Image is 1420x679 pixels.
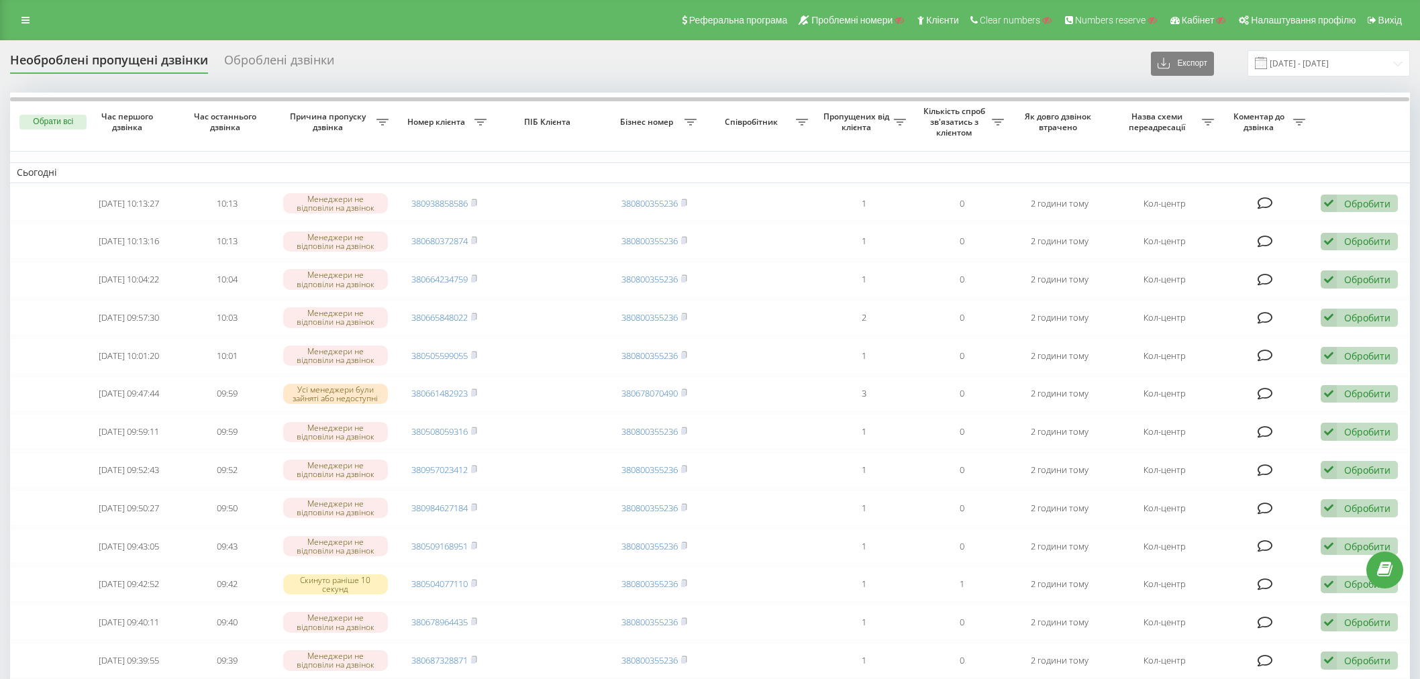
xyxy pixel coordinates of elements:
[1022,111,1098,132] span: Як довго дзвінок втрачено
[1109,414,1221,450] td: Кол-центр
[411,350,468,362] a: 380505599055
[411,387,468,399] a: 380661482923
[91,111,167,132] span: Час першого дзвінка
[621,350,678,362] a: 380800355236
[283,498,389,518] div: Менеджери не відповіли на дзвінок
[10,162,1410,182] td: Сьогодні
[1075,15,1146,25] span: Numbers reserve
[411,654,468,666] a: 380687328871
[283,269,389,289] div: Менеджери не відповіли на дзвінок
[80,452,178,488] td: [DATE] 09:52:43
[189,111,265,132] span: Час останнього дзвінка
[178,490,276,526] td: 09:50
[505,117,593,127] span: ПІБ Клієнта
[621,616,678,628] a: 380800355236
[402,117,474,127] span: Номер клієнта
[1109,223,1221,259] td: Кол-центр
[1011,376,1109,412] td: 2 години тому
[1151,52,1214,76] button: Експорт
[178,605,276,640] td: 09:40
[913,605,1011,640] td: 0
[621,273,678,285] a: 380800355236
[283,307,389,327] div: Менеджери не відповіли на дзвінок
[178,643,276,678] td: 09:39
[1011,186,1109,221] td: 2 години тому
[283,231,389,252] div: Менеджери не відповіли на дзвінок
[411,578,468,590] a: 380504077110
[80,186,178,221] td: [DATE] 10:13:27
[411,235,468,247] a: 380680372874
[283,111,376,132] span: Причина пропуску дзвінка
[919,106,992,138] span: Кількість спроб зв'язатись з клієнтом
[621,235,678,247] a: 380800355236
[926,15,959,25] span: Клієнти
[283,384,389,404] div: Усі менеджери були зайняті або недоступні
[283,193,389,213] div: Менеджери не відповіли на дзвінок
[1344,654,1390,667] div: Обробити
[1011,262,1109,297] td: 2 години тому
[411,464,468,476] a: 380957023412
[621,464,678,476] a: 380800355236
[1011,643,1109,678] td: 2 години тому
[80,338,178,374] td: [DATE] 10:01:20
[913,643,1011,678] td: 0
[815,186,913,221] td: 1
[283,574,389,594] div: Скинуто раніше 10 секунд
[411,197,468,209] a: 380938858586
[283,612,389,632] div: Менеджери не відповіли на дзвінок
[1344,387,1390,400] div: Обробити
[80,490,178,526] td: [DATE] 09:50:27
[178,300,276,335] td: 10:03
[1109,605,1221,640] td: Кол-центр
[689,15,788,25] span: Реферальна програма
[1227,111,1293,132] span: Коментар до дзвінка
[1344,311,1390,324] div: Обробити
[815,643,913,678] td: 1
[815,414,913,450] td: 1
[283,346,389,366] div: Менеджери не відповіли на дзвінок
[1109,376,1221,412] td: Кол-центр
[913,338,1011,374] td: 0
[411,502,468,514] a: 380984627184
[80,262,178,297] td: [DATE] 10:04:22
[178,414,276,450] td: 09:59
[80,566,178,602] td: [DATE] 09:42:52
[178,338,276,374] td: 10:01
[815,262,913,297] td: 1
[1011,529,1109,564] td: 2 години тому
[283,460,389,480] div: Менеджери не відповіли на дзвінок
[178,186,276,221] td: 10:13
[1011,338,1109,374] td: 2 години тому
[621,540,678,552] a: 380800355236
[178,223,276,259] td: 10:13
[411,273,468,285] a: 380664234759
[178,262,276,297] td: 10:04
[1344,350,1390,362] div: Обробити
[913,300,1011,335] td: 0
[913,262,1011,297] td: 0
[1378,15,1402,25] span: Вихід
[1344,425,1390,438] div: Обробити
[815,376,913,412] td: 3
[815,223,913,259] td: 1
[980,15,1040,25] span: Clear numbers
[1109,452,1221,488] td: Кол-центр
[1109,338,1221,374] td: Кол-центр
[1344,464,1390,476] div: Обробити
[710,117,797,127] span: Співробітник
[815,300,913,335] td: 2
[1011,490,1109,526] td: 2 години тому
[1109,643,1221,678] td: Кол-центр
[1011,566,1109,602] td: 2 години тому
[913,376,1011,412] td: 0
[178,452,276,488] td: 09:52
[621,502,678,514] a: 380800355236
[1011,452,1109,488] td: 2 години тому
[1011,605,1109,640] td: 2 години тому
[811,15,893,25] span: Проблемні номери
[621,425,678,437] a: 380800355236
[411,616,468,628] a: 380678964435
[10,53,208,74] div: Необроблені пропущені дзвінки
[815,490,913,526] td: 1
[621,654,678,666] a: 380800355236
